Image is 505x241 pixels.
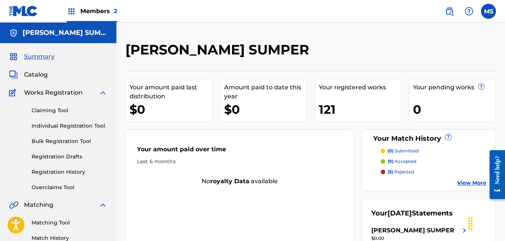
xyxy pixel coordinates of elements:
[457,179,486,187] a: View More
[130,101,212,118] div: $0
[442,4,457,19] a: Public Search
[445,7,454,16] img: search
[9,52,18,61] img: Summary
[24,52,54,61] span: Summary
[387,158,416,165] p: accepted
[98,88,107,97] img: expand
[32,107,107,114] a: Claiming Tool
[24,88,83,97] span: Works Registration
[464,7,473,16] img: help
[9,88,19,97] img: Works Registration
[224,83,307,101] div: Amount paid to date this year
[464,212,476,235] div: Drag
[381,158,486,165] a: (9) accepted
[32,122,107,130] a: Individual Registration Tool
[381,169,486,175] a: (5) rejected
[371,208,453,218] div: Your Statements
[413,101,496,118] div: 0
[9,29,18,38] img: Accounts
[137,158,342,166] div: Last 6 months
[9,6,38,17] img: MLC Logo
[467,205,505,241] iframe: Chat Widget
[461,4,476,19] div: Help
[24,70,48,79] span: Catalog
[445,134,451,140] span: ?
[371,226,454,235] div: [PERSON_NAME] SUMPER
[32,184,107,191] a: Overclaims Tool
[130,83,212,101] div: Your amount paid last distribution
[32,168,107,176] a: Registration History
[319,101,401,118] div: 121
[224,101,307,118] div: $0
[80,7,117,15] span: Members
[481,4,496,19] div: User Menu
[387,148,419,154] p: submitted
[371,134,486,144] div: Your Match History
[413,83,496,92] div: Your pending works
[32,153,107,161] a: Registration Drafts
[387,148,393,154] span: (0)
[125,41,313,58] h2: [PERSON_NAME] SUMPER
[9,70,18,79] img: Catalog
[24,200,53,209] span: Matching
[319,83,401,92] div: Your registered works
[478,83,484,89] span: ?
[23,29,107,37] h5: MCPRINCE BEVERLEYHILLS SUMPER
[387,169,393,175] span: (5)
[114,8,117,15] span: 2
[210,178,249,185] strong: royalty data
[98,200,107,209] img: expand
[9,200,18,209] img: Matching
[387,169,414,175] p: rejected
[137,145,342,158] div: Your amount paid over time
[9,70,48,79] a: CatalogCatalog
[484,144,505,205] iframe: Resource Center
[381,148,486,154] a: (0) submitted
[126,177,354,186] div: No available
[460,226,469,235] img: right chevron icon
[387,209,412,217] span: [DATE]
[32,219,107,227] a: Matching Tool
[9,52,54,61] a: SummarySummary
[32,137,107,145] a: Bulk Registration Tool
[67,7,76,16] img: Top Rightsholders
[387,158,393,164] span: (9)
